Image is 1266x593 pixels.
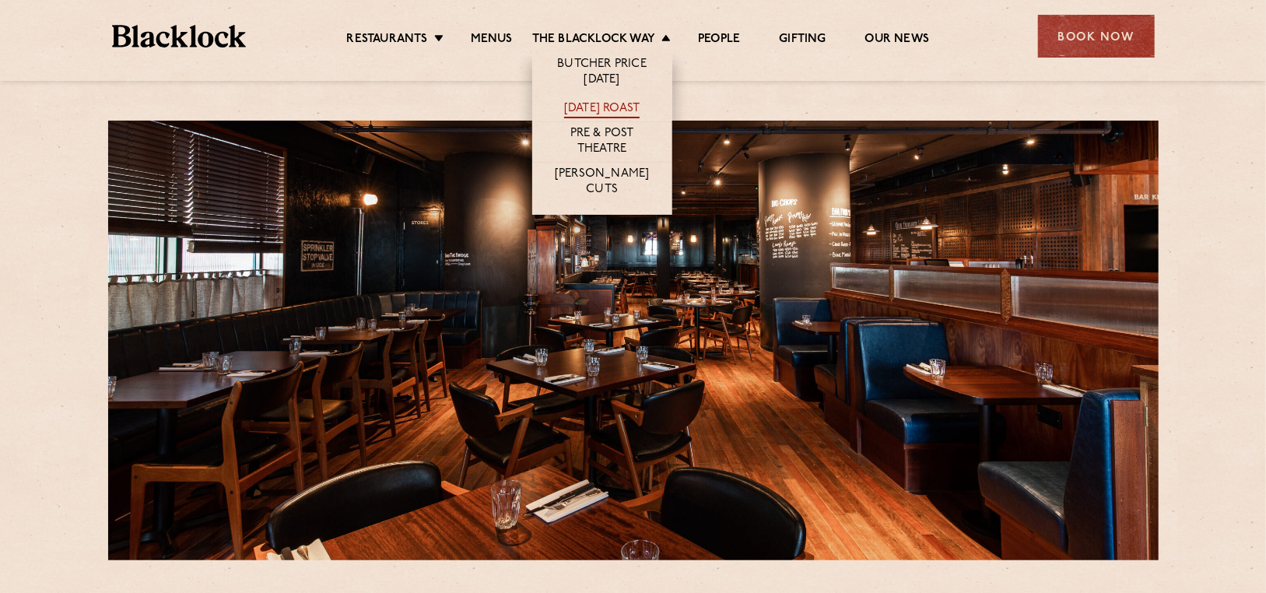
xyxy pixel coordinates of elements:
a: Gifting [779,32,826,49]
a: Butcher Price [DATE] [548,57,657,89]
img: BL_Textured_Logo-footer-cropped.svg [112,25,247,47]
div: Book Now [1038,15,1155,58]
a: Restaurants [347,32,428,49]
a: [DATE] Roast [564,101,640,118]
a: People [698,32,740,49]
a: [PERSON_NAME] Cuts [548,167,657,199]
a: Our News [865,32,930,49]
a: Menus [471,32,513,49]
a: The Blacklock Way [532,32,655,49]
a: Pre & Post Theatre [548,126,657,159]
